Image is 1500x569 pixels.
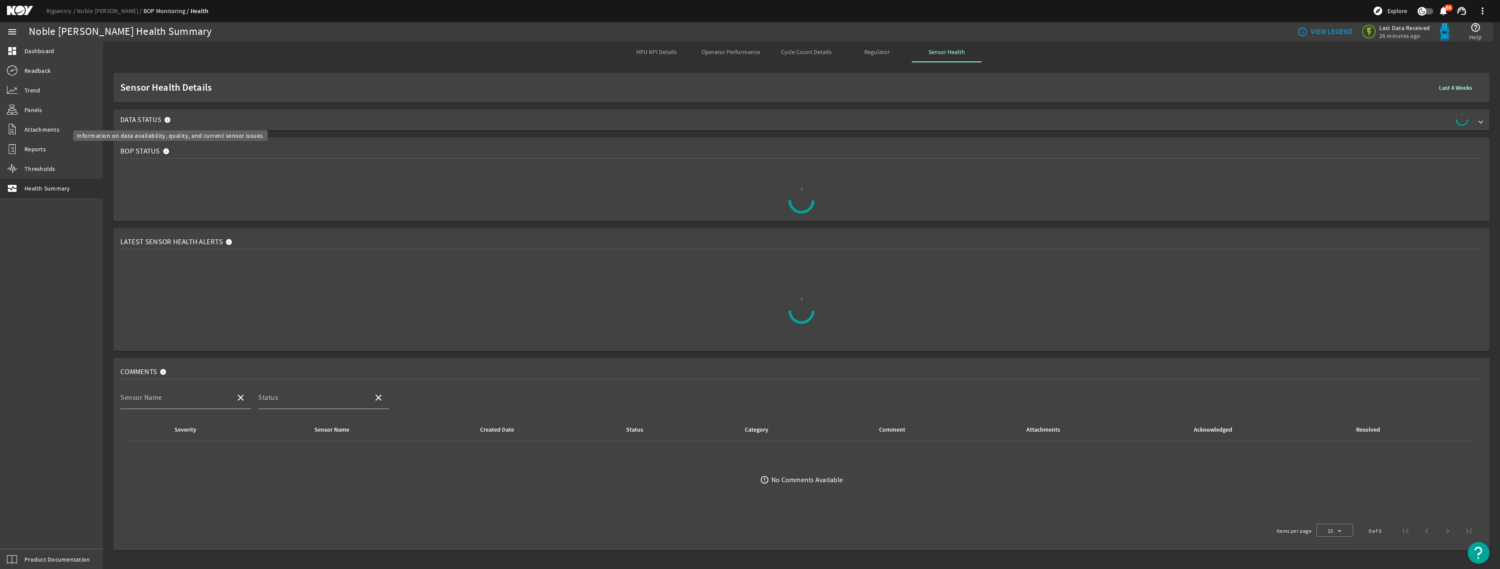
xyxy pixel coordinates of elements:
a: Health [191,7,209,15]
span: Cycle Count Details [781,49,832,55]
span: Explore [1387,7,1407,15]
div: Sensor Name [314,425,349,435]
span: Product Documentation [24,555,90,564]
span: Attachments [24,125,59,134]
img: Bluepod.svg [1436,23,1453,41]
mat-label: Status [258,393,278,402]
div: Severity [174,425,196,435]
div: Attachments [971,425,1122,435]
div: Items per page: [1277,527,1313,535]
mat-icon: support_agent [1456,6,1467,16]
span: Sensor Health Details [120,83,1428,92]
div: Created Date [480,425,514,435]
b: VIEW LEGEND [1311,27,1353,36]
span: Readback [24,66,51,75]
div: Category [745,425,768,435]
div: Created Date [424,425,577,435]
div: Acknowledged [1133,425,1299,435]
mat-icon: explore [1373,6,1383,16]
b: Last 4 Weeks [1439,84,1472,92]
div: Noble [PERSON_NAME] Health Summary [29,27,212,36]
div: Resolved [1310,425,1432,435]
span: Regulator [864,49,890,55]
span: Trend [24,86,40,95]
div: Status [626,425,643,435]
button: 66 [1439,7,1448,16]
mat-icon: notifications [1438,6,1449,16]
button: more_vert [1472,0,1493,21]
span: Panels [24,106,42,114]
mat-panel-title: Data Status [120,113,174,127]
a: Rigsentry [46,7,77,15]
span: 26 minutes ago [1379,32,1430,40]
a: Noble [PERSON_NAME] [77,7,143,15]
div: Status [587,425,689,435]
mat-icon: close [235,392,246,403]
span: Thresholds [24,164,55,173]
mat-icon: error_outline [760,475,769,484]
div: Comment [831,425,960,435]
div: Attachments [1026,425,1060,435]
mat-label: Sensor Name [120,393,162,402]
div: Severity [131,425,247,435]
mat-icon: dashboard [7,46,17,56]
span: Comments [120,368,157,376]
div: Acknowledged [1194,425,1232,435]
span: Help [1469,33,1482,41]
mat-icon: info_outline [1297,27,1304,37]
div: Resolved [1356,425,1380,435]
span: BOP Status [120,147,160,156]
button: Explore [1369,4,1411,18]
mat-icon: close [373,392,384,403]
div: Category [699,425,820,435]
button: Last 4 Weeks [1432,80,1479,95]
span: Reports [24,145,46,153]
div: Comment [879,425,905,435]
mat-icon: menu [7,27,17,37]
span: Dashboard [24,47,54,55]
span: HPU KPI Details [636,49,677,55]
span: Operator Performance [702,49,760,55]
mat-expansion-panel-header: Data Status [113,109,1490,130]
span: Sensor Health [928,49,965,55]
mat-icon: help_outline [1470,22,1481,33]
div: Sensor Name [257,425,413,435]
div: No Comments Available [771,476,843,484]
mat-icon: monitor_heart [7,183,17,194]
span: Health Summary [24,184,70,193]
button: Open Resource Center [1468,542,1490,564]
a: BOP Monitoring [143,7,191,15]
button: VIEW LEGEND [1294,24,1356,40]
div: 0 of 0 [1369,527,1381,535]
span: Latest Sensor Health Alerts [120,238,223,246]
span: Last Data Received [1379,24,1430,32]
